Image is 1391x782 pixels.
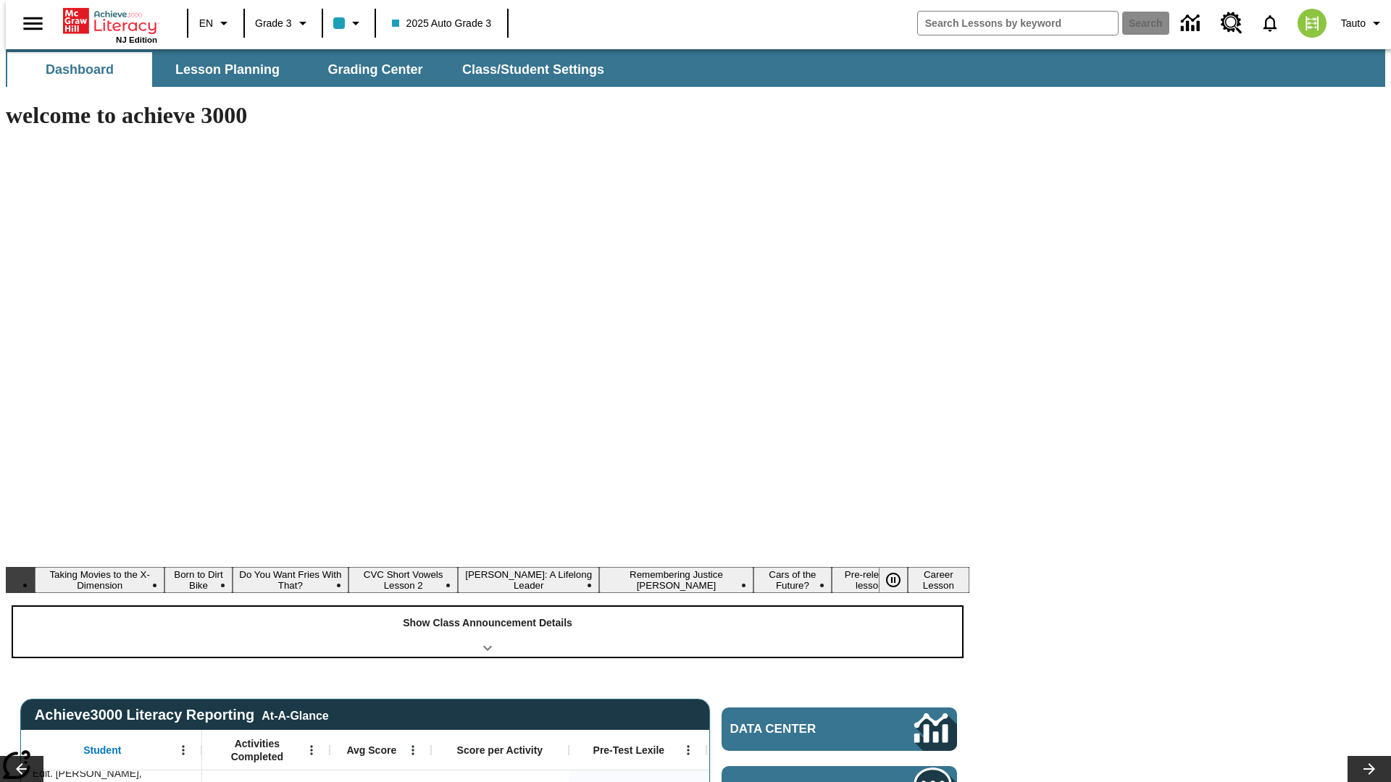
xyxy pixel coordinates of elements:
body: Maximum 600 characters Press Escape to exit toolbar Press Alt + F10 to reach toolbar [6,12,212,38]
span: Student [83,744,121,757]
span: Data Center [730,722,866,736]
button: Slide 5 Dianne Feinstein: A Lifelong Leader [458,567,599,593]
p: Announcements @#$%) at [DATE] 3:57:31 PM [6,12,212,38]
button: Slide 9 Career Lesson [908,567,969,593]
button: Slide 2 Born to Dirt Bike [164,567,232,593]
span: Avg Score [346,744,396,757]
button: Dashboard [7,52,152,87]
a: Notifications [1251,4,1289,42]
span: NJ Edition [116,35,157,44]
img: avatar image [1298,9,1327,38]
button: Class color is light blue. Change class color [327,10,370,36]
button: Open Menu [301,739,322,761]
a: Home [63,7,157,35]
button: Profile/Settings [1335,10,1391,36]
span: Achieve3000 Literacy Reporting [35,707,329,723]
button: Class/Student Settings [451,52,616,87]
button: Slide 3 Do You Want Fries With That? [233,567,348,593]
span: Score per Activity [457,744,543,757]
button: Slide 8 Pre-release lesson [832,567,908,593]
span: Pre-Test Lexile [593,744,665,757]
a: Data Center [722,707,957,751]
button: Lesson Planning [155,52,300,87]
div: Home [63,5,157,44]
span: EN [199,16,213,31]
a: Resource Center, Will open in new tab [1212,4,1251,43]
button: Slide 4 CVC Short Vowels Lesson 2 [348,567,458,593]
button: Open Menu [402,739,424,761]
button: Grade: Grade 3, Select a grade [249,10,317,36]
button: Lesson carousel, Next [1348,756,1391,782]
button: Pause [879,567,908,593]
button: Grading Center [303,52,448,87]
span: Activities Completed [209,737,305,763]
button: Open Menu [172,739,194,761]
span: Tauto [1341,16,1366,31]
p: Show Class Announcement Details [403,615,572,631]
span: 2025 Auto Grade 3 [392,16,492,31]
button: Slide 1 Taking Movies to the X-Dimension [35,567,164,593]
span: Grade 3 [255,16,292,31]
button: Open side menu [12,2,54,45]
input: search field [918,12,1118,35]
a: Data Center [1172,4,1212,43]
button: Slide 7 Cars of the Future? [753,567,832,593]
div: At-A-Glance [262,707,328,723]
div: SubNavbar [6,49,1385,87]
h1: welcome to achieve 3000 [6,102,969,129]
button: Slide 6 Remembering Justice O'Connor [599,567,753,593]
button: Language: EN, Select a language [193,10,239,36]
div: SubNavbar [6,52,617,87]
div: Pause [879,567,922,593]
button: Select a new avatar [1289,4,1335,42]
button: Open Menu [677,739,699,761]
div: Show Class Announcement Details [13,607,962,657]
